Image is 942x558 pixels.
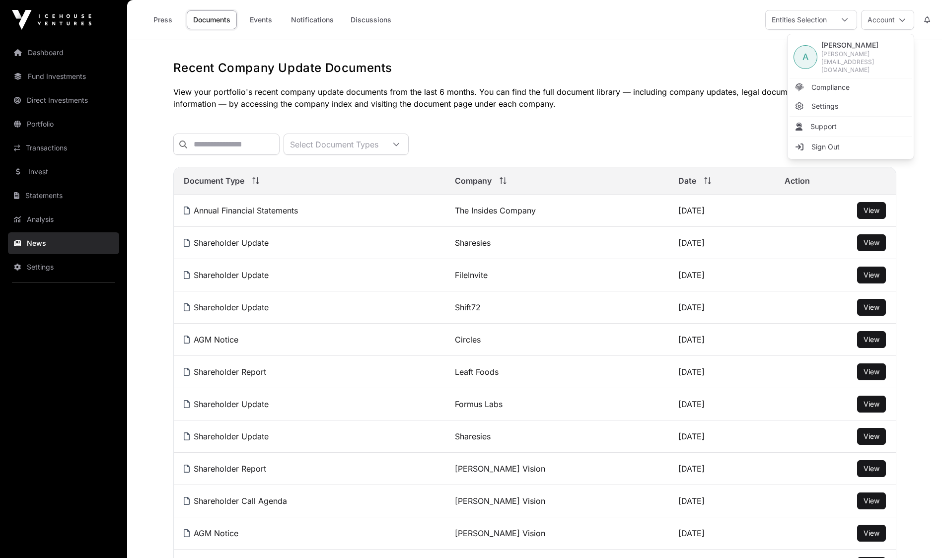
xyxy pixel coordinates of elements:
[8,161,119,183] a: Invest
[785,175,810,187] span: Action
[864,302,879,312] a: View
[668,227,775,259] td: [DATE]
[455,238,491,248] a: Sharesies
[184,431,269,441] a: Shareholder Update
[857,267,886,283] button: View
[455,431,491,441] a: Sharesies
[864,335,879,345] a: View
[668,259,775,291] td: [DATE]
[857,234,886,251] button: View
[864,238,879,247] span: View
[285,10,340,29] a: Notifications
[790,78,912,96] a: Compliance
[173,60,896,76] h1: Recent Company Update Documents
[455,302,481,312] a: Shift72
[187,10,237,29] a: Documents
[184,464,266,474] a: Shareholder Report
[811,101,838,111] span: Settings
[184,528,238,538] a: AGM Notice
[857,331,886,348] button: View
[455,270,488,280] a: FileInvite
[678,175,696,187] span: Date
[8,137,119,159] a: Transactions
[864,367,879,377] a: View
[143,10,183,29] a: Press
[668,388,775,420] td: [DATE]
[8,113,119,135] a: Portfolio
[864,399,879,409] a: View
[8,185,119,207] a: Statements
[864,464,879,473] span: View
[8,89,119,111] a: Direct Investments
[864,464,879,474] a: View
[668,291,775,324] td: [DATE]
[857,492,886,509] button: View
[455,399,503,409] a: Formus Labs
[12,10,91,30] img: Icehouse Ventures Logo
[790,118,912,136] li: Support
[184,399,269,409] a: Shareholder Update
[668,324,775,356] td: [DATE]
[864,238,879,248] a: View
[455,496,545,506] a: [PERSON_NAME] Vision
[8,256,119,278] a: Settings
[857,525,886,542] button: View
[864,303,879,311] span: View
[864,271,879,279] span: View
[8,42,119,64] a: Dashboard
[184,496,287,506] a: Shareholder Call Agenda
[864,206,879,214] span: View
[790,138,912,156] li: Sign Out
[864,367,879,376] span: View
[864,529,879,537] span: View
[668,453,775,485] td: [DATE]
[184,335,238,345] a: AGM Notice
[857,202,886,219] button: View
[184,367,266,377] a: Shareholder Report
[810,122,837,132] span: Support
[864,528,879,538] a: View
[184,175,244,187] span: Document Type
[668,420,775,453] td: [DATE]
[864,206,879,215] a: View
[284,134,384,154] div: Select Document Types
[821,40,908,50] span: [PERSON_NAME]
[766,10,833,29] div: Entities Selection
[668,485,775,517] td: [DATE]
[184,206,298,215] a: Annual Financial Statements
[173,86,896,110] p: View your portfolio's recent company update documents from the last 6 months. You can find the fu...
[857,363,886,380] button: View
[790,97,912,115] a: Settings
[241,10,281,29] a: Events
[668,517,775,550] td: [DATE]
[864,431,879,441] a: View
[857,396,886,413] button: View
[864,400,879,408] span: View
[344,10,398,29] a: Discussions
[864,496,879,506] a: View
[861,10,914,30] button: Account
[455,367,499,377] a: Leaft Foods
[857,299,886,316] button: View
[455,335,481,345] a: Circles
[864,496,879,505] span: View
[8,232,119,254] a: News
[864,432,879,440] span: View
[864,335,879,344] span: View
[864,270,879,280] a: View
[455,206,536,215] a: The Insides Company
[857,460,886,477] button: View
[184,270,269,280] a: Shareholder Update
[455,175,492,187] span: Company
[8,66,119,87] a: Fund Investments
[184,238,269,248] a: Shareholder Update
[668,195,775,227] td: [DATE]
[857,428,886,445] button: View
[811,82,850,92] span: Compliance
[821,50,908,74] span: [PERSON_NAME][EMAIL_ADDRESS][DOMAIN_NAME]
[668,356,775,388] td: [DATE]
[455,464,545,474] a: [PERSON_NAME] Vision
[455,528,545,538] a: [PERSON_NAME] Vision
